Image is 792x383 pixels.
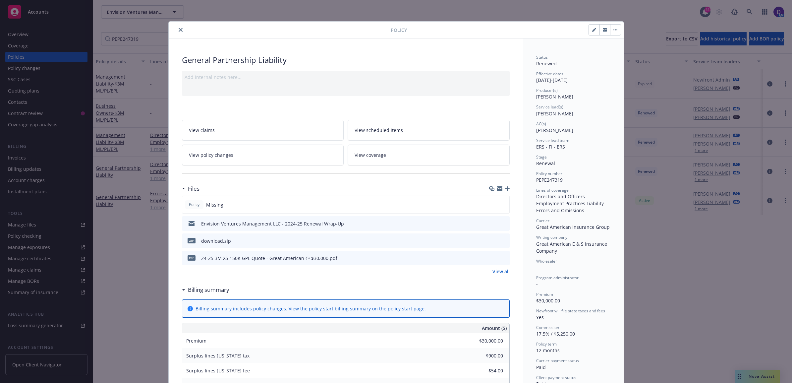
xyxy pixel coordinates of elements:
button: close [177,26,185,34]
span: Service lead(s) [536,104,563,110]
div: Billing summary includes policy changes. View the policy start billing summary on the . [196,305,426,312]
button: download file [490,220,496,227]
button: download file [490,237,496,244]
div: 24-25 3M XS 150K GPL Quote - Great American @ $30,000.pdf [201,255,337,262]
span: ERS - FI - ERS [536,144,565,150]
span: 12 months [536,347,560,353]
span: Amount ($) [482,325,507,332]
span: Premium [536,291,553,297]
span: AC(s) [536,121,546,127]
span: Great American Insurance Group [536,224,610,230]
button: preview file [501,220,507,227]
div: Directors and Officers [536,193,610,200]
span: Status [536,54,548,60]
span: Lines of coverage [536,187,569,193]
span: Service lead team [536,138,569,143]
span: Yes [536,314,544,320]
span: View scheduled items [355,127,403,134]
span: Policy [391,27,407,33]
button: preview file [501,255,507,262]
span: Renewed [536,60,557,67]
span: Renewal [536,160,555,166]
div: Billing summary [182,286,229,294]
span: [PERSON_NAME] [536,94,573,100]
div: Add internal notes here... [185,74,507,81]
input: 0.00 [464,351,507,361]
span: zip [188,238,196,243]
span: Great American E & S Insurance Company [536,241,608,254]
span: PEPE247319 [536,177,563,183]
h3: Billing summary [188,286,229,294]
button: preview file [501,237,507,244]
span: Surplus lines [US_STATE] tax [186,352,250,359]
span: Newfront will file state taxes and fees [536,308,605,314]
span: View coverage [355,152,386,159]
div: Employment Practices Liability [536,200,610,207]
span: Commission [536,325,559,330]
input: 0.00 [464,366,507,376]
span: - [536,281,538,287]
span: Surplus lines [US_STATE] fee [186,367,250,374]
input: 0.00 [464,336,507,346]
a: View claims [182,120,344,141]
span: 17.5% / $5,250.00 [536,331,575,337]
span: Missing [206,201,223,208]
span: pdf [188,255,196,260]
span: Carrier payment status [536,358,579,363]
span: Program administrator [536,275,579,281]
div: Errors and Omissions [536,207,610,214]
span: Policy [188,202,201,208]
a: View all [492,268,510,275]
span: Policy number [536,171,562,176]
div: Envision Ventures Management LLC - 2024-25 Renewal Wrap-Up [201,220,344,227]
span: Stage [536,154,547,160]
span: Client payment status [536,375,576,380]
span: [PERSON_NAME] [536,110,573,117]
div: download.zip [201,237,231,244]
span: $30,000.00 [536,297,560,304]
span: Policy term [536,341,557,347]
a: View scheduled items [348,120,510,141]
div: General Partnership Liability [182,54,510,66]
span: Effective dates [536,71,563,77]
a: View coverage [348,145,510,165]
span: Carrier [536,218,549,223]
div: Files [182,184,199,193]
span: Writing company [536,234,567,240]
a: View policy changes [182,145,344,165]
span: Wholesaler [536,258,557,264]
span: - [536,264,538,271]
span: [PERSON_NAME] [536,127,573,133]
span: View policy changes [189,152,233,159]
div: [DATE] - [DATE] [536,71,610,84]
span: Producer(s) [536,88,558,93]
button: download file [490,255,496,262]
h3: Files [188,184,199,193]
span: View claims [189,127,215,134]
a: policy start page [388,305,424,312]
span: Premium [186,338,206,344]
span: Paid [536,364,546,370]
